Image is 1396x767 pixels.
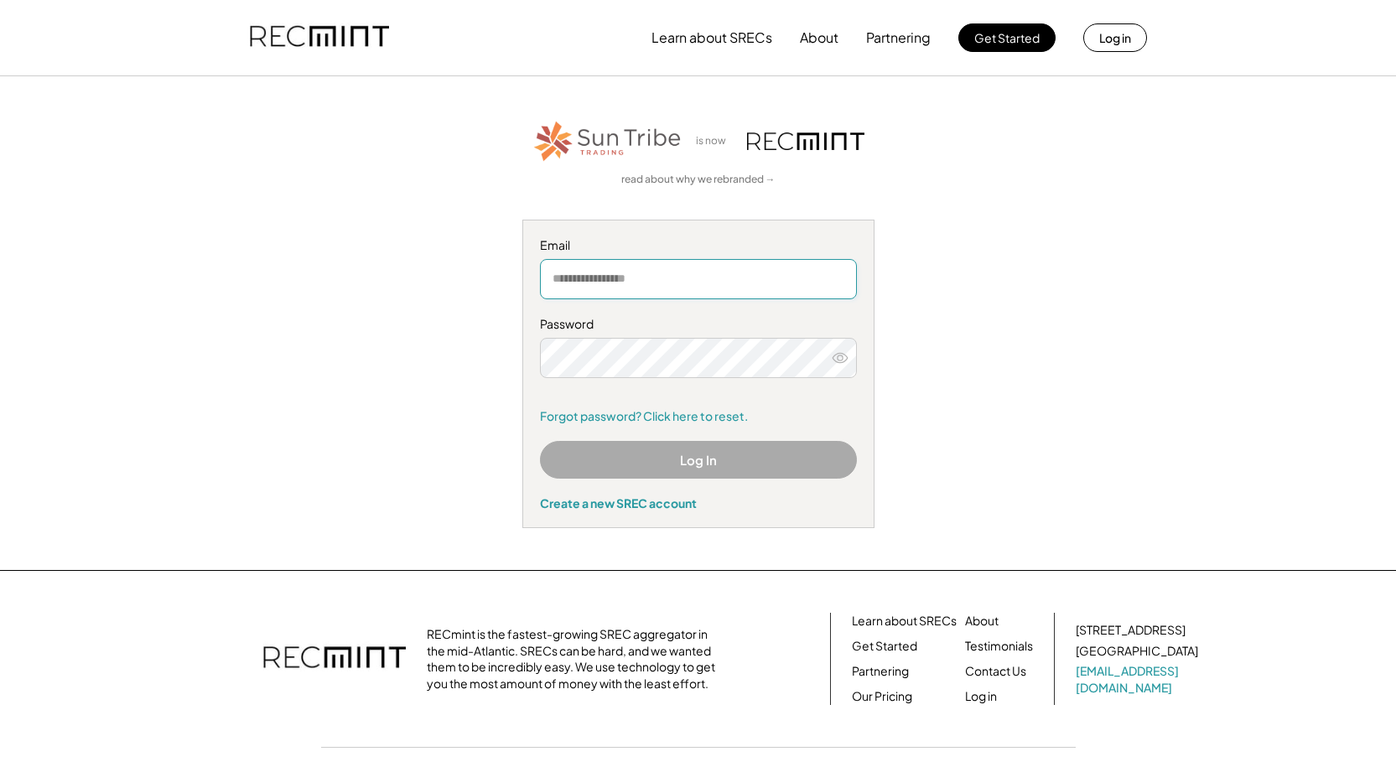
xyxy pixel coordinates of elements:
[692,134,739,148] div: is now
[965,688,997,705] a: Log in
[540,316,857,333] div: Password
[540,408,857,425] a: Forgot password? Click here to reset.
[1076,643,1198,660] div: [GEOGRAPHIC_DATA]
[866,21,931,54] button: Partnering
[958,23,1056,52] button: Get Started
[263,630,406,688] img: recmint-logotype%403x.png
[532,118,683,164] img: STT_Horizontal_Logo%2B-%2BColor.png
[1076,663,1201,696] a: [EMAIL_ADDRESS][DOMAIN_NAME]
[800,21,838,54] button: About
[250,9,389,66] img: recmint-logotype%403x.png
[540,441,857,479] button: Log In
[852,688,912,705] a: Our Pricing
[427,626,724,692] div: RECmint is the fastest-growing SREC aggregator in the mid-Atlantic. SRECs can be hard, and we wan...
[852,613,957,630] a: Learn about SRECs
[852,663,909,680] a: Partnering
[747,132,864,150] img: recmint-logotype%403x.png
[651,21,772,54] button: Learn about SRECs
[1083,23,1147,52] button: Log in
[540,495,857,510] div: Create a new SREC account
[852,638,917,655] a: Get Started
[965,613,999,630] a: About
[621,173,776,187] a: read about why we rebranded →
[1076,622,1186,639] div: [STREET_ADDRESS]
[965,663,1026,680] a: Contact Us
[540,237,857,254] div: Email
[965,638,1033,655] a: Testimonials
